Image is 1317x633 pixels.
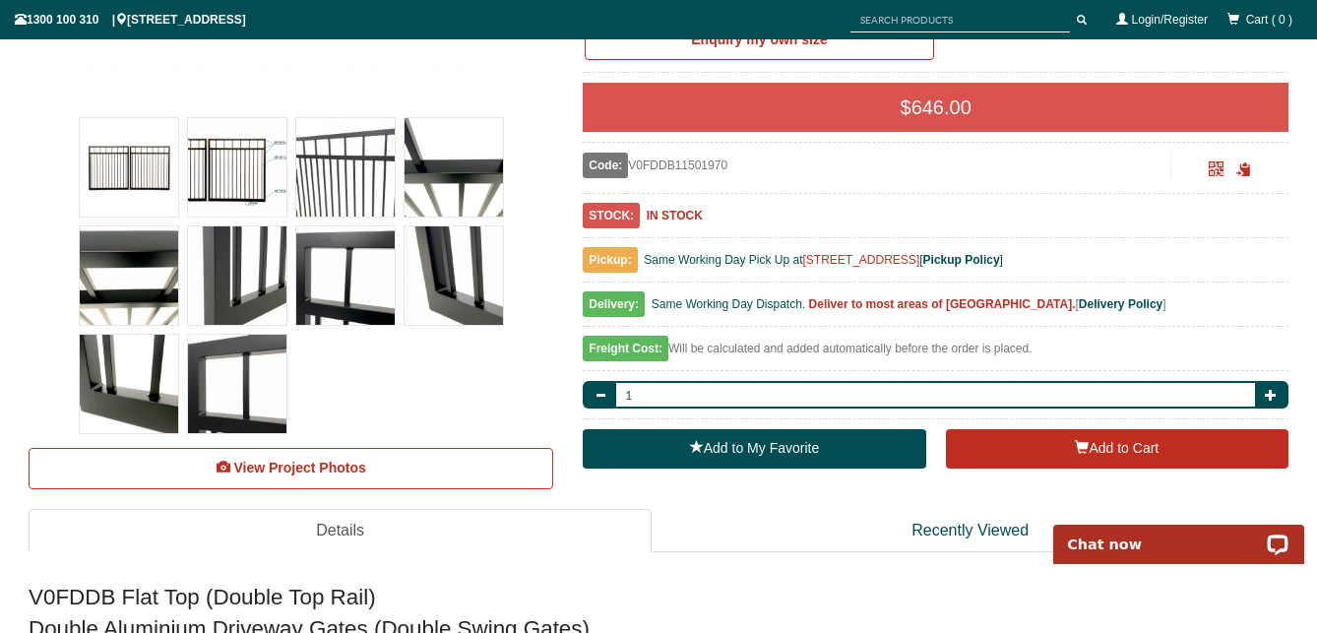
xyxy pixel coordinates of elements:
[29,509,652,553] a: Details
[809,297,1076,311] b: Deliver to most areas of [GEOGRAPHIC_DATA].
[946,429,1288,469] button: Add to Cart
[1209,164,1223,178] a: Click to enlarge and scan to share.
[911,96,972,118] span: 646.00
[188,335,286,433] img: V0FDDB - Flat Top (Double Top Rail) - Double Aluminium Driveway Gates - Double Swing Gates - Matt...
[233,460,365,475] span: View Project Photos
[80,335,178,433] img: V0FDDB - Flat Top (Double Top Rail) - Double Aluminium Driveway Gates - Double Swing Gates - Matt...
[1040,502,1317,564] iframe: LiveChat chat widget
[188,226,286,325] img: V0FDDB - Flat Top (Double Top Rail) - Double Aluminium Driveway Gates - Double Swing Gates - Matt...
[583,153,628,178] span: Code:
[652,509,1288,553] a: Recently Viewed
[644,253,1003,267] span: Same Working Day Pick Up at [ ]
[583,203,640,228] span: STOCK:
[583,291,645,317] span: Delivery:
[583,292,1288,327] div: [ ]
[583,247,637,273] span: Pickup:
[29,448,553,489] a: View Project Photos
[583,336,668,361] span: Freight Cost:
[691,32,827,47] b: Enquiry my own size
[15,13,246,27] span: 1300 100 310 | [STREET_ADDRESS]
[583,83,1288,132] div: $
[583,429,925,469] a: Add to My Favorite
[1079,297,1162,311] a: Delivery Policy
[583,153,1170,178] div: V0FDDB11501970
[647,209,703,222] b: IN STOCK
[80,226,178,325] img: V0FDDB - Flat Top (Double Top Rail) - Double Aluminium Driveway Gates - Double Swing Gates - Matt...
[850,8,1070,32] input: SEARCH PRODUCTS
[1132,13,1208,27] a: Login/Register
[188,118,286,217] img: V0FDDB - Flat Top (Double Top Rail) - Double Aluminium Driveway Gates - Double Swing Gates - Matt...
[80,118,178,217] img: V0FDDB - Flat Top (Double Top Rail) - Double Aluminium Driveway Gates - Double Swing Gates - Matt...
[923,253,1000,267] a: Pickup Policy
[585,20,933,61] a: Enquiry my own size
[296,118,395,217] img: V0FDDB - Flat Top (Double Top Rail) - Double Aluminium Driveway Gates - Double Swing Gates - Matt...
[583,337,1288,371] div: Will be calculated and added automatically before the order is placed.
[405,118,503,217] img: V0FDDB - Flat Top (Double Top Rail) - Double Aluminium Driveway Gates - Double Swing Gates - Matt...
[1246,13,1292,27] span: Cart ( 0 )
[1236,162,1251,177] span: Click to copy the URL
[296,226,395,325] img: V0FDDB - Flat Top (Double Top Rail) - Double Aluminium Driveway Gates - Double Swing Gates - Matt...
[803,253,920,267] a: [STREET_ADDRESS]
[652,297,806,311] span: Same Working Day Dispatch.
[405,226,503,325] img: V0FDDB - Flat Top (Double Top Rail) - Double Aluminium Driveway Gates - Double Swing Gates - Matt...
